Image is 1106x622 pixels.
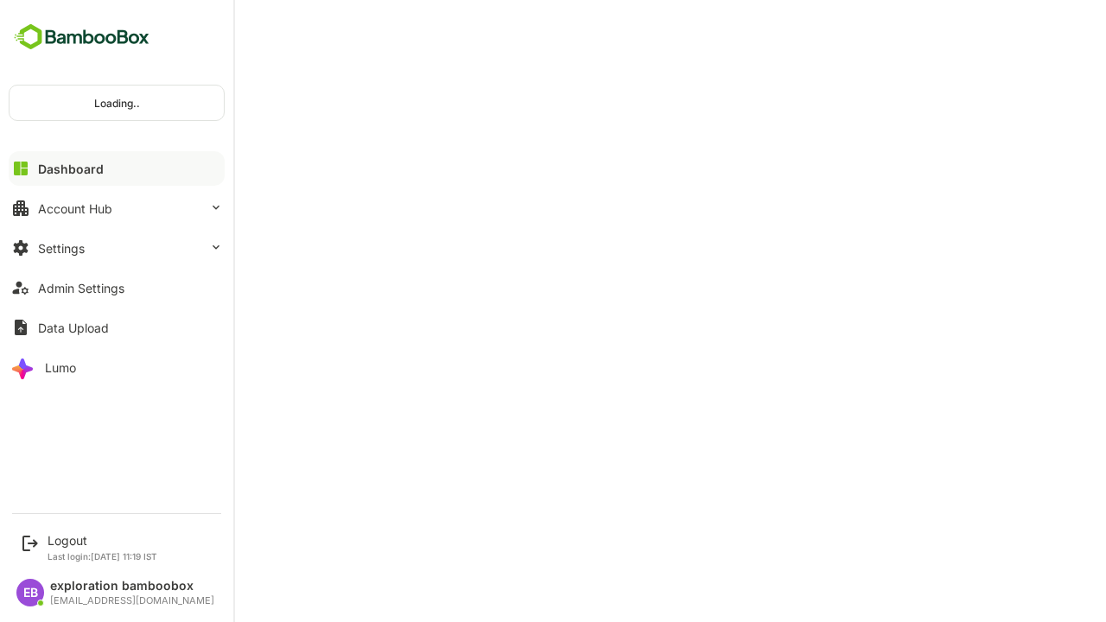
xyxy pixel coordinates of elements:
[9,151,225,186] button: Dashboard
[50,595,214,606] div: [EMAIL_ADDRESS][DOMAIN_NAME]
[38,281,124,295] div: Admin Settings
[38,241,85,256] div: Settings
[48,533,157,548] div: Logout
[10,86,224,120] div: Loading..
[9,21,155,54] img: BambooboxFullLogoMark.5f36c76dfaba33ec1ec1367b70bb1252.svg
[38,162,104,176] div: Dashboard
[9,270,225,305] button: Admin Settings
[45,360,76,375] div: Lumo
[9,310,225,345] button: Data Upload
[38,201,112,216] div: Account Hub
[16,579,44,606] div: EB
[48,551,157,562] p: Last login: [DATE] 11:19 IST
[50,579,214,593] div: exploration bamboobox
[38,321,109,335] div: Data Upload
[9,350,225,384] button: Lumo
[9,231,225,265] button: Settings
[9,191,225,225] button: Account Hub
